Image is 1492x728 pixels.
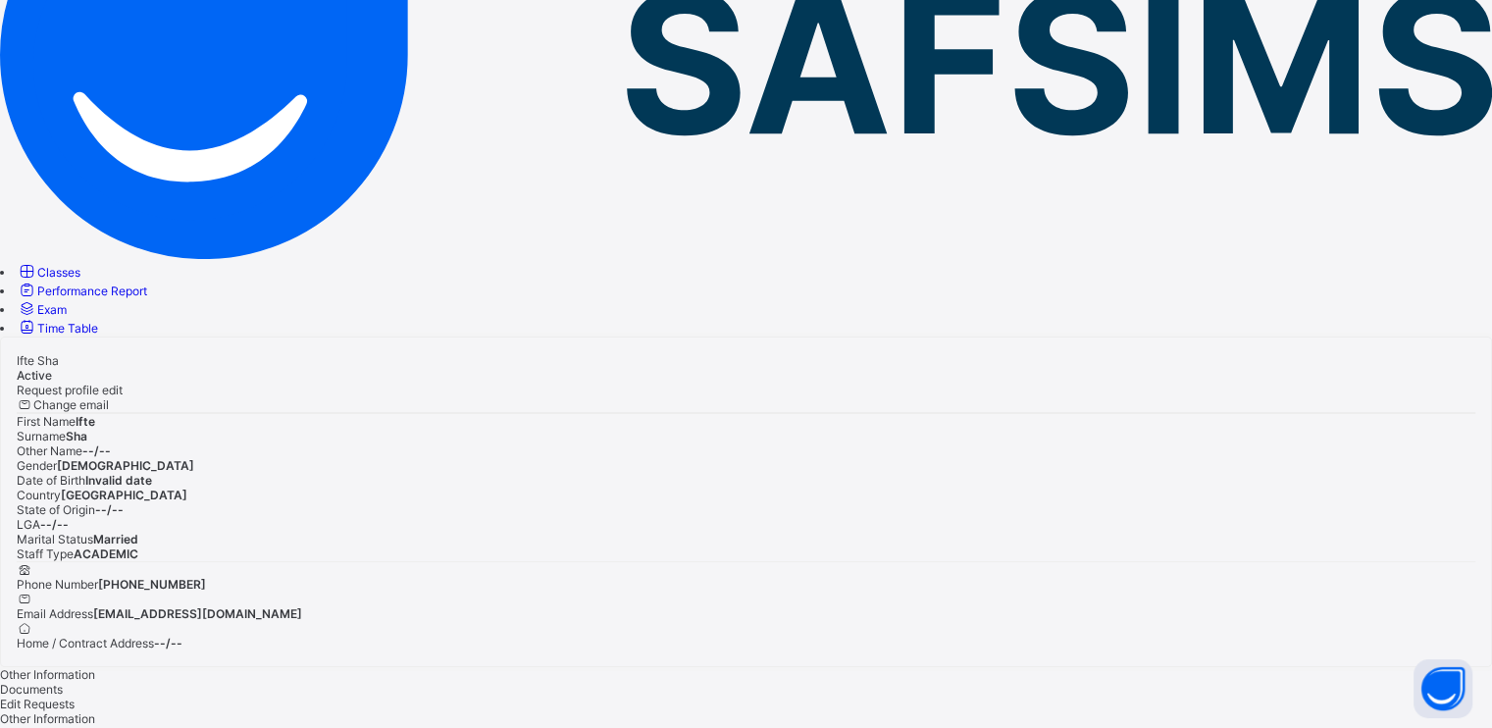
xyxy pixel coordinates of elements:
[17,368,52,383] span: Active
[17,473,85,488] span: Date of Birth
[17,517,40,532] span: LGA
[57,458,194,473] span: [DEMOGRAPHIC_DATA]
[37,321,98,336] span: Time Table
[154,636,182,650] span: --/--
[17,321,98,336] a: Time Table
[93,606,302,621] span: [EMAIL_ADDRESS][DOMAIN_NAME]
[76,414,95,429] span: Ifte
[61,488,187,502] span: [GEOGRAPHIC_DATA]
[66,429,87,443] span: Sha
[17,383,123,397] span: Request profile edit
[93,532,138,546] span: Married
[17,502,95,517] span: State of Origin
[74,546,138,561] span: ACADEMIC
[17,458,57,473] span: Gender
[17,265,80,280] a: Classes
[37,265,80,280] span: Classes
[40,517,69,532] span: --/--
[17,546,74,561] span: Staff Type
[85,473,152,488] span: Invalid date
[37,284,147,298] span: Performance Report
[1414,659,1472,718] button: Open asap
[17,488,61,502] span: Country
[17,532,93,546] span: Marital Status
[17,443,82,458] span: Other Name
[33,397,109,412] span: Change email
[17,353,59,368] span: Ifte Sha
[98,577,206,592] span: [PHONE_NUMBER]
[17,606,93,621] span: Email Address
[17,284,147,298] a: Performance Report
[17,636,154,650] span: Home / Contract Address
[17,414,76,429] span: First Name
[17,302,67,317] a: Exam
[17,429,66,443] span: Surname
[82,443,111,458] span: --/--
[95,502,124,517] span: --/--
[17,577,98,592] span: Phone Number
[37,302,67,317] span: Exam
